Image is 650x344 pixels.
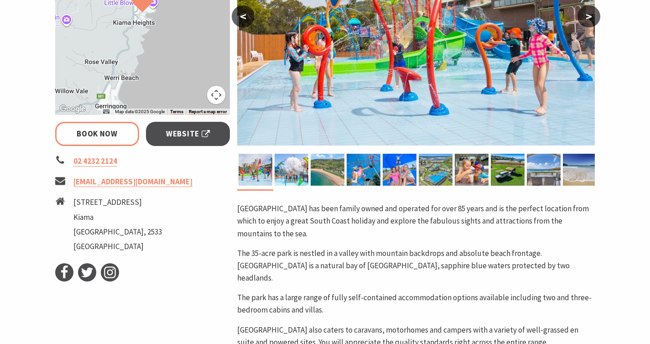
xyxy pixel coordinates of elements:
[275,154,308,186] img: Sunny's Aquaventure Park at BIG4 Easts Beach Kiama Holiday Park
[207,86,225,104] button: Map camera controls
[73,196,162,208] li: [STREET_ADDRESS]
[383,154,416,186] img: Jumping pillow with a group of friends sitting in the foreground and girl jumping in air behind them
[57,103,88,115] img: Google
[237,203,595,240] p: [GEOGRAPHIC_DATA] has been family owned and operated for over 85 years and is the perfect locatio...
[347,154,380,186] img: Kids on Ropeplay
[455,154,489,186] img: Children having drinks at the cafe
[527,154,561,186] img: Beach View Cabins
[311,154,344,186] img: BIG4 Easts Beach Kiama aerial view
[73,156,117,167] a: 02 4232 2124
[491,154,525,186] img: Camping sites
[237,292,595,316] p: The park has a large range of fully self-contained accommodation options available including two ...
[146,122,230,146] a: Website
[189,109,227,115] a: Report a map error
[419,154,452,186] img: Aerial view of the resort pool at BIG4 Easts Beach Kiama Holiday Park
[103,109,109,115] button: Keyboard shortcuts
[73,211,162,224] li: Kiama
[115,109,165,114] span: Map data ©2025 Google
[577,5,600,27] button: >
[170,109,183,115] a: Terms (opens in new tab)
[73,177,192,187] a: [EMAIL_ADDRESS][DOMAIN_NAME]
[237,247,595,285] p: The 35-acre park is nestled in a valley with mountain backdrops and absolute beach frontage. [GEO...
[73,240,162,253] li: [GEOGRAPHIC_DATA]
[73,226,162,238] li: [GEOGRAPHIC_DATA], 2533
[166,128,210,140] span: Website
[57,103,88,115] a: Open this area in Google Maps (opens a new window)
[563,154,597,186] img: BIG4 Easts Beach Kiama beachfront with water and ocean
[239,154,272,186] img: Sunny's Aquaventure Park at BIG4 Easts Beach Kiama Holiday Park
[232,5,255,27] button: <
[55,122,140,146] a: Book Now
